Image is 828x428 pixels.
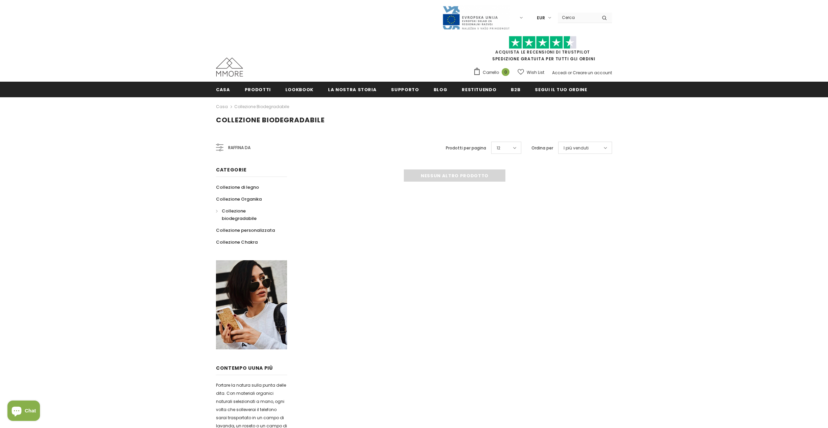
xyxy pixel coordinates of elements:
input: Search Site [558,13,597,22]
img: Casi MMORE [216,58,243,77]
span: Categorie [216,166,246,173]
img: Fidati di Pilot Stars [509,36,576,49]
a: Collezione personalizzata [216,224,275,236]
span: La nostra storia [328,86,376,93]
span: SPEDIZIONE GRATUITA PER TUTTI GLI ORDINI [473,39,612,62]
span: supporto [391,86,419,93]
a: Collezione biodegradabile [234,104,289,109]
span: Collezione biodegradabile [216,115,325,125]
span: Restituendo [462,86,496,93]
span: Wish List [527,69,544,76]
span: contempo uUna più [216,365,273,371]
span: 12 [497,145,500,151]
span: Collezione personalizzata [216,227,275,233]
span: Casa [216,86,230,93]
a: Restituendo [462,82,496,97]
a: Collezione Chakra [216,236,258,248]
span: EUR [537,15,545,21]
a: La nostra storia [328,82,376,97]
span: Blog [434,86,448,93]
a: Javni Razpis [442,15,510,20]
a: Carrello 0 [473,67,513,78]
span: Prodotti [245,86,271,93]
a: B2B [511,82,520,97]
span: or [568,70,572,76]
a: Collezione Organika [216,193,262,205]
label: Prodotti per pagina [446,145,486,151]
a: Collezione biodegradabile [216,205,280,224]
a: Segui il tuo ordine [535,82,587,97]
span: Collezione biodegradabile [222,208,257,222]
a: Accedi [552,70,567,76]
label: Ordina per [531,145,553,151]
a: Casa [216,82,230,97]
a: Creare un account [573,70,612,76]
a: Wish List [518,66,544,78]
a: Casa [216,103,228,111]
a: supporto [391,82,419,97]
a: Blog [434,82,448,97]
span: Collezione di legno [216,184,259,190]
span: Collezione Organika [216,196,262,202]
span: Segui il tuo ordine [535,86,587,93]
a: Lookbook [285,82,313,97]
a: Acquista le recensioni di TrustPilot [495,49,590,55]
span: Raffina da [228,144,250,151]
span: Lookbook [285,86,313,93]
span: 0 [502,68,509,76]
img: Javni Razpis [442,5,510,30]
span: B2B [511,86,520,93]
inbox-online-store-chat: Shopify online store chat [5,401,42,423]
span: Carrello [483,69,499,76]
span: I più venduti [564,145,589,151]
span: Collezione Chakra [216,239,258,245]
a: Collezione di legno [216,181,259,193]
a: Prodotti [245,82,271,97]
